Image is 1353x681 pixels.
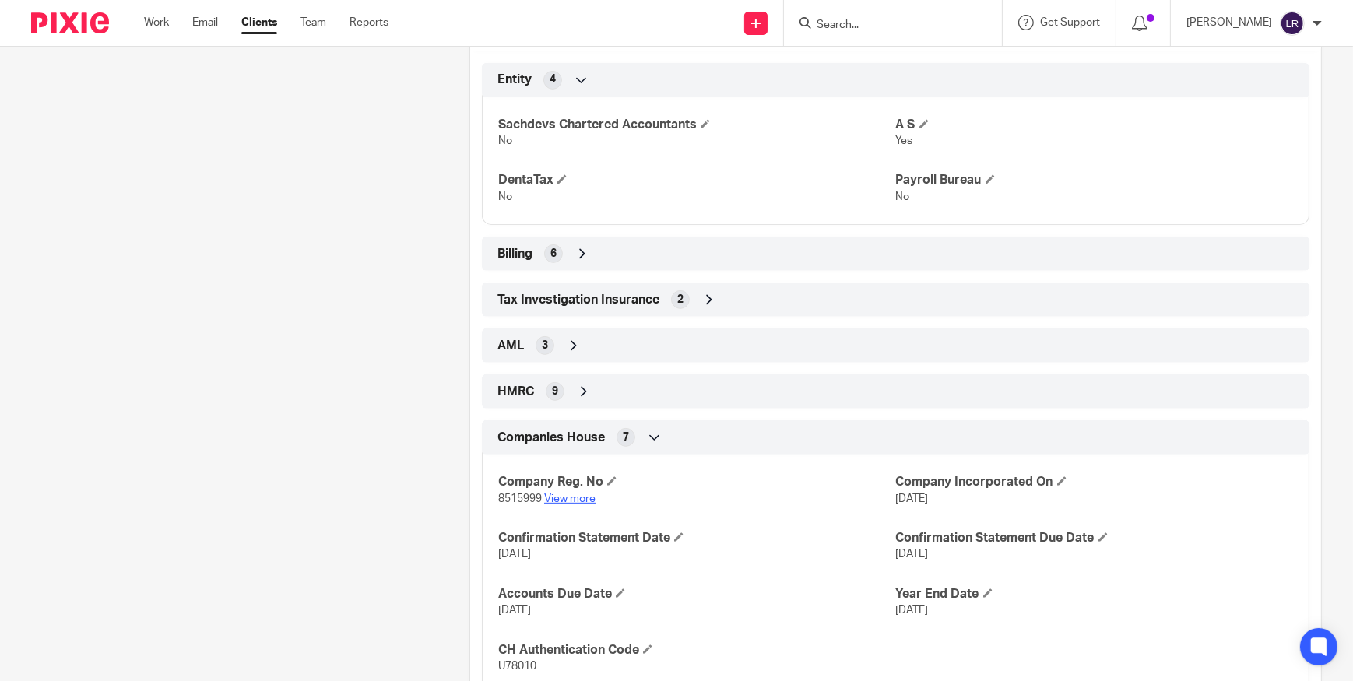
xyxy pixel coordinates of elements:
[550,246,557,262] span: 6
[896,191,910,202] span: No
[896,474,1293,490] h4: Company Incorporated On
[1040,17,1100,28] span: Get Support
[1280,11,1305,36] img: svg%3E
[498,135,512,146] span: No
[144,15,169,30] a: Work
[31,12,109,33] img: Pixie
[300,15,326,30] a: Team
[497,246,532,262] span: Billing
[896,549,929,560] span: [DATE]
[896,117,1293,133] h4: A S
[896,586,1293,602] h4: Year End Date
[550,72,556,87] span: 4
[497,384,534,400] span: HMRC
[498,191,512,202] span: No
[896,530,1293,546] h4: Confirmation Statement Due Date
[498,493,542,504] span: 8515999
[552,384,558,399] span: 9
[677,292,684,307] span: 2
[350,15,388,30] a: Reports
[896,605,929,616] span: [DATE]
[623,430,629,445] span: 7
[544,493,596,504] a: View more
[498,172,895,188] h4: DentaTax
[498,530,895,546] h4: Confirmation Statement Date
[497,430,605,446] span: Companies House
[498,642,895,658] h4: CH Authentication Code
[896,172,1293,188] h4: Payroll Bureau
[1186,15,1272,30] p: [PERSON_NAME]
[542,338,548,353] span: 3
[896,493,929,504] span: [DATE]
[498,586,895,602] h4: Accounts Due Date
[896,135,913,146] span: Yes
[497,72,532,88] span: Entity
[497,338,524,354] span: AML
[192,15,218,30] a: Email
[498,117,895,133] h4: Sachdevs Chartered Accountants
[241,15,277,30] a: Clients
[498,605,531,616] span: [DATE]
[815,19,955,33] input: Search
[498,474,895,490] h4: Company Reg. No
[497,292,659,308] span: Tax Investigation Insurance
[498,661,536,672] span: U78010
[498,549,531,560] span: [DATE]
